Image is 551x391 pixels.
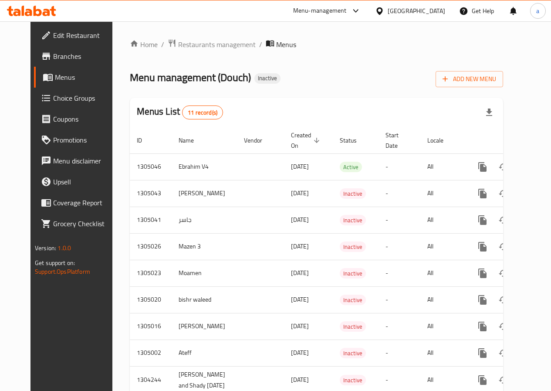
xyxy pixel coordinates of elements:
a: Coverage Report [34,192,122,213]
span: Inactive [340,189,366,199]
td: All [420,260,465,286]
span: Inactive [340,295,366,305]
button: Change Status [493,183,514,204]
span: Inactive [254,75,281,82]
span: Menus [276,39,296,50]
span: Grocery Checklist [53,218,115,229]
span: Menu management ( Douch ) [130,68,251,87]
div: Inactive [340,188,366,199]
td: 1305041 [130,207,172,233]
h2: Menus List [137,105,223,119]
button: more [472,210,493,231]
td: - [379,207,420,233]
a: Edit Restaurant [34,25,122,46]
span: Edit Restaurant [53,30,115,41]
span: [DATE] [291,320,309,332]
span: Inactive [340,348,366,358]
span: Inactive [340,242,366,252]
button: Change Status [493,370,514,391]
div: Inactive [340,295,366,305]
span: [DATE] [291,161,309,172]
span: Status [340,135,368,146]
span: [DATE] [291,347,309,358]
td: - [379,313,420,340]
button: Change Status [493,289,514,310]
span: Version: [35,242,56,254]
span: Branches [53,51,115,61]
div: Menu-management [293,6,347,16]
td: - [379,286,420,313]
span: [DATE] [291,241,309,252]
div: Inactive [254,73,281,84]
a: Branches [34,46,122,67]
td: - [379,180,420,207]
li: / [161,39,164,50]
a: Restaurants management [168,39,256,50]
span: Restaurants management [178,39,256,50]
span: [DATE] [291,214,309,225]
a: Coupons [34,109,122,129]
span: Active [340,162,362,172]
button: Change Status [493,156,514,177]
td: All [420,286,465,313]
button: more [472,289,493,310]
span: Created On [291,130,322,151]
span: [DATE] [291,294,309,305]
td: All [420,233,465,260]
span: [DATE] [291,187,309,199]
a: Menus [34,67,122,88]
button: more [472,263,493,284]
td: - [379,233,420,260]
td: [PERSON_NAME] [172,180,237,207]
span: Name [179,135,205,146]
a: Home [130,39,158,50]
div: [GEOGRAPHIC_DATA] [388,6,445,16]
a: Promotions [34,129,122,150]
td: All [420,180,465,207]
span: 11 record(s) [183,109,223,117]
td: 1305002 [130,340,172,366]
span: Get support on: [35,257,75,269]
span: Coupons [53,114,115,124]
td: All [420,153,465,180]
span: ID [137,135,153,146]
span: Inactive [340,322,366,332]
td: [PERSON_NAME] [172,313,237,340]
span: Upsell [53,177,115,187]
span: Locale [427,135,455,146]
nav: breadcrumb [130,39,503,50]
span: Inactive [340,375,366,385]
button: Change Status [493,210,514,231]
div: Inactive [340,241,366,252]
button: more [472,316,493,337]
a: Upsell [34,171,122,192]
td: All [420,313,465,340]
a: Support.OpsPlatform [35,266,90,277]
span: [DATE] [291,374,309,385]
td: 1305023 [130,260,172,286]
span: 1.0.0 [57,242,71,254]
button: Change Status [493,316,514,337]
button: more [472,370,493,391]
td: Mazen 3 [172,233,237,260]
a: Grocery Checklist [34,213,122,234]
td: All [420,207,465,233]
button: more [472,156,493,177]
td: 1305026 [130,233,172,260]
span: Vendor [244,135,274,146]
td: Ateff [172,340,237,366]
td: Ebrahim V4 [172,153,237,180]
td: Moamen [172,260,237,286]
td: 1305016 [130,313,172,340]
div: Export file [479,102,500,123]
a: Choice Groups [34,88,122,109]
td: - [379,260,420,286]
span: Choice Groups [53,93,115,103]
a: Menu disclaimer [34,150,122,171]
td: 1305046 [130,153,172,180]
span: [DATE] [291,267,309,279]
div: Inactive [340,268,366,279]
span: Start Date [385,130,410,151]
